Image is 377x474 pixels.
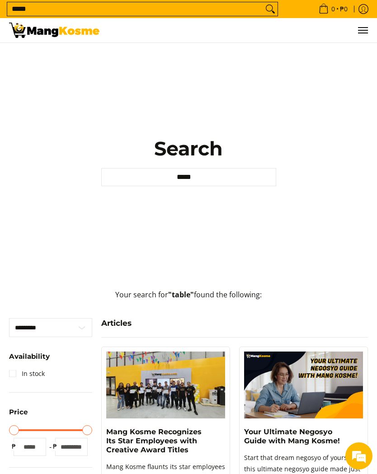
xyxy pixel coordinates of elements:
[9,353,50,360] span: Availability
[9,408,28,415] span: Price
[101,318,368,328] h4: Articles
[357,18,368,42] button: Menu
[9,442,18,451] span: ₱
[330,6,336,12] span: 0
[51,442,60,451] span: ₱
[101,137,276,161] h1: Search
[106,352,225,418] img: Mang Kosme Recognizes Its Star Employees with Creative Award Titles
[9,366,45,381] a: In stock
[9,23,99,38] img: Search: 5 results found for &quot;table&quot; | Mang Kosme
[9,408,28,422] summary: Open
[108,18,368,42] ul: Customer Navigation
[9,289,368,310] p: Your search for found the following:
[108,18,368,42] nav: Main Menu
[106,427,202,454] a: Mang Kosme Recognizes Its Star Employees with Creative Award Titles
[339,6,349,12] span: ₱0
[263,2,278,16] button: Search
[244,427,340,445] a: Your Ultimate Negosyo Guide with Mang Kosme!
[244,352,363,418] img: https://mangkosme.com/pages/negosyo-hub
[316,4,350,14] span: •
[168,290,194,300] strong: "table"
[9,353,50,366] summary: Open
